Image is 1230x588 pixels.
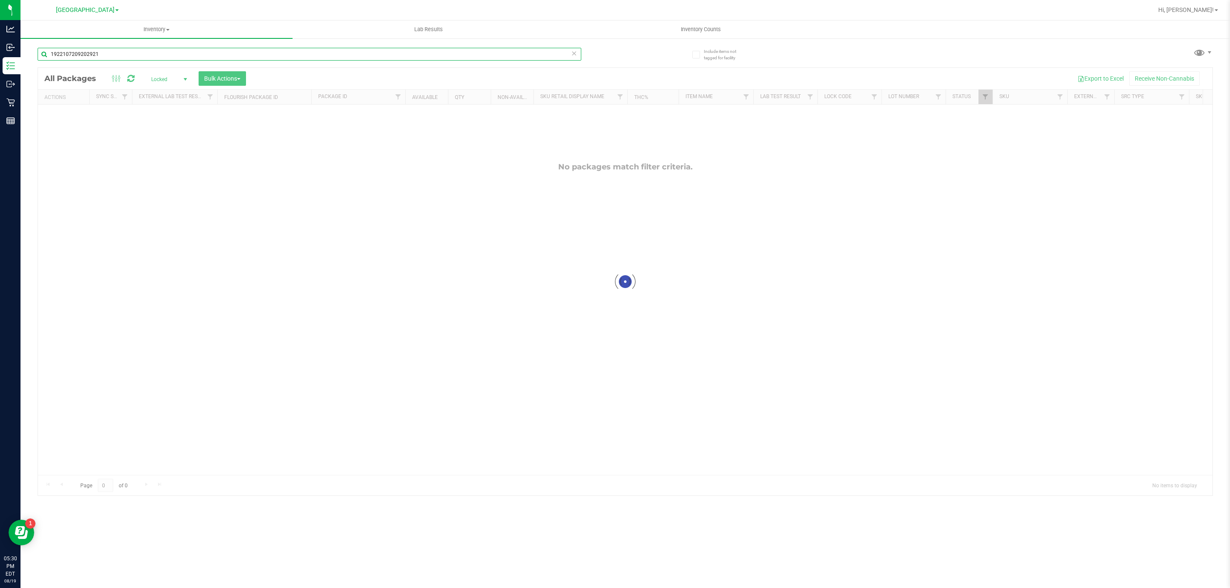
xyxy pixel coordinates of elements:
[704,48,747,61] span: Include items not tagged for facility
[6,98,15,107] inline-svg: Retail
[20,20,293,38] a: Inventory
[9,520,34,545] iframe: Resource center
[6,61,15,70] inline-svg: Inventory
[403,26,454,33] span: Lab Results
[1158,6,1214,13] span: Hi, [PERSON_NAME]!
[4,578,17,584] p: 08/19
[6,116,15,125] inline-svg: Reports
[6,80,15,88] inline-svg: Outbound
[6,43,15,52] inline-svg: Inbound
[25,518,35,529] iframe: Resource center unread badge
[56,6,114,14] span: [GEOGRAPHIC_DATA]
[38,48,581,61] input: Search Package ID, Item Name, SKU, Lot or Part Number...
[571,48,577,59] span: Clear
[669,26,732,33] span: Inventory Counts
[6,25,15,33] inline-svg: Analytics
[4,555,17,578] p: 05:30 PM EDT
[565,20,837,38] a: Inventory Counts
[293,20,565,38] a: Lab Results
[20,26,293,33] span: Inventory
